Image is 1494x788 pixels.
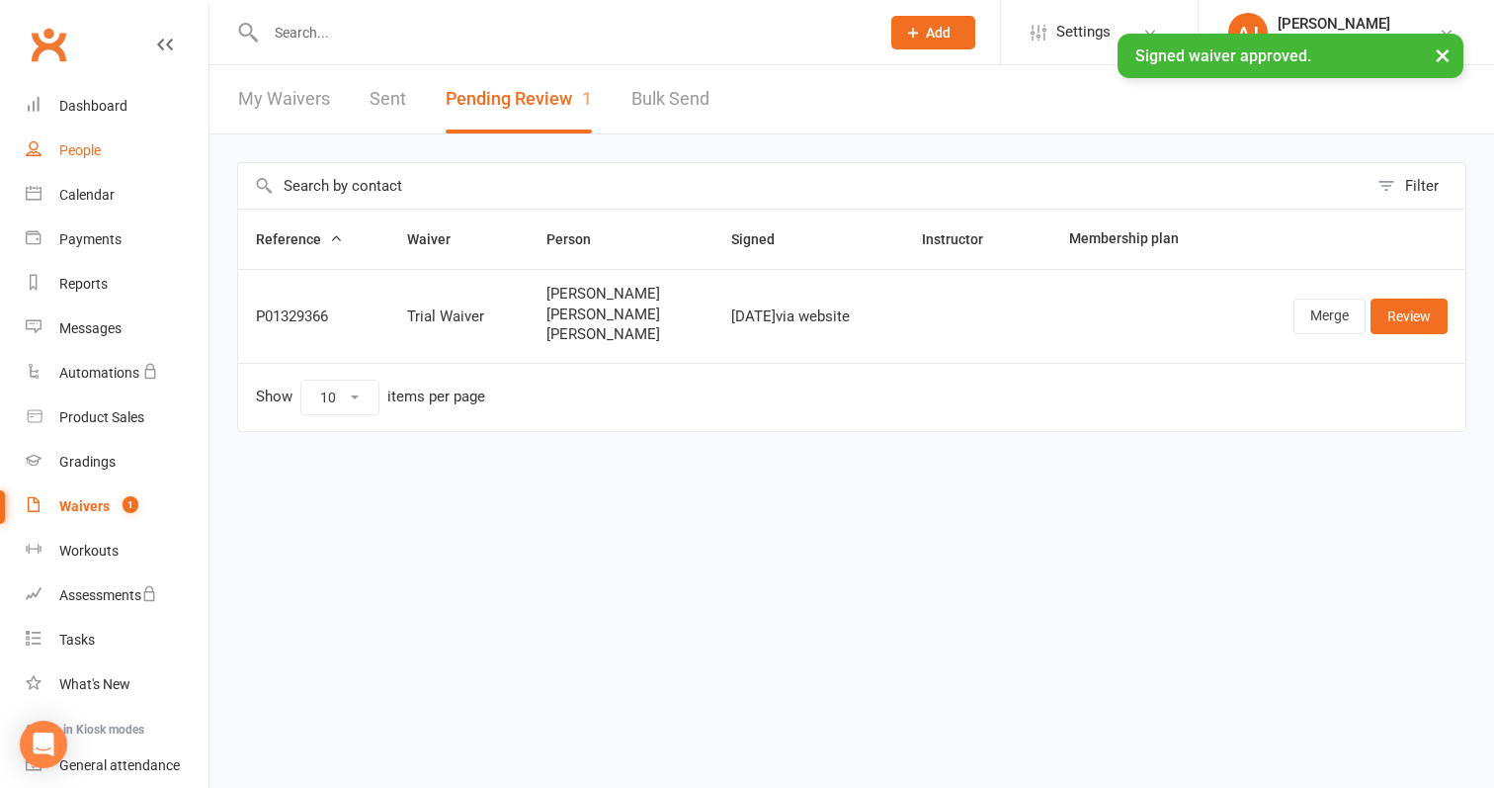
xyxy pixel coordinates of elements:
[26,744,208,788] a: General attendance kiosk mode
[59,454,116,470] div: Gradings
[731,231,796,247] span: Signed
[26,529,208,573] a: Workouts
[582,88,592,109] span: 1
[26,129,208,173] a: People
[26,484,208,529] a: Waivers 1
[1051,210,1231,269] th: Membership plan
[59,498,110,514] div: Waivers
[1278,15,1432,33] div: [PERSON_NAME]
[546,326,696,343] span: [PERSON_NAME]
[59,320,122,336] div: Messages
[256,308,372,325] div: P01329366
[26,351,208,395] a: Automations
[59,676,130,692] div: What's New
[1278,33,1432,50] div: Supreme Art Club Pty Ltd
[26,618,208,662] a: Tasks
[238,163,1368,209] input: Search by contact
[370,65,406,133] a: Sent
[59,187,115,203] div: Calendar
[546,286,696,303] span: [PERSON_NAME]
[1370,299,1448,334] a: Review
[260,19,866,46] input: Search...
[59,365,139,381] div: Automations
[26,306,208,351] a: Messages
[26,395,208,440] a: Product Sales
[922,227,1005,251] button: Instructor
[26,662,208,707] a: What's New
[922,231,1005,247] span: Instructor
[1368,163,1465,209] button: Filter
[387,389,485,405] div: items per page
[1056,10,1111,54] span: Settings
[123,496,138,513] span: 1
[446,65,592,133] button: Pending Review1
[1425,34,1460,76] button: ×
[24,20,73,69] a: Clubworx
[546,227,613,251] button: Person
[407,231,472,247] span: Waiver
[59,276,108,292] div: Reports
[1293,299,1366,334] a: Merge
[59,757,180,773] div: General attendance
[407,308,511,325] div: Trial Waiver
[926,25,951,41] span: Add
[546,231,613,247] span: Person
[26,84,208,129] a: Dashboard
[1405,174,1439,198] div: Filter
[238,65,330,133] a: My Waivers
[59,231,122,247] div: Payments
[891,16,975,49] button: Add
[20,721,67,768] div: Open Intercom Messenger
[26,218,208,262] a: Payments
[256,227,343,251] button: Reference
[256,380,485,415] div: Show
[26,573,208,618] a: Assessments
[59,409,144,425] div: Product Sales
[59,543,119,559] div: Workouts
[59,632,95,648] div: Tasks
[26,262,208,306] a: Reports
[731,227,796,251] button: Signed
[26,440,208,484] a: Gradings
[1228,13,1268,52] div: AJ
[407,227,472,251] button: Waiver
[59,587,157,603] div: Assessments
[59,142,101,158] div: People
[1118,34,1463,78] div: Signed waiver approved.
[546,306,696,323] span: [PERSON_NAME]
[731,308,886,325] div: [DATE] via website
[59,98,127,114] div: Dashboard
[26,173,208,218] a: Calendar
[256,231,343,247] span: Reference
[631,65,709,133] a: Bulk Send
